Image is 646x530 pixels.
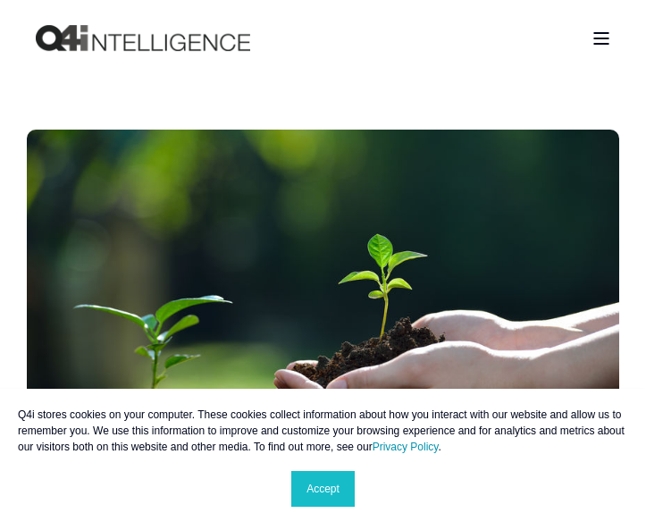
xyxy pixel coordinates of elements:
img: Q4intelligence, LLC logo [36,25,250,52]
a: Accept [291,471,355,507]
a: Back to Home [36,25,250,52]
a: Open Burger Menu [583,23,619,54]
p: Q4i stores cookies on your computer. These cookies collect information about how you interact wit... [18,407,628,455]
a: Privacy Policy [373,441,439,453]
